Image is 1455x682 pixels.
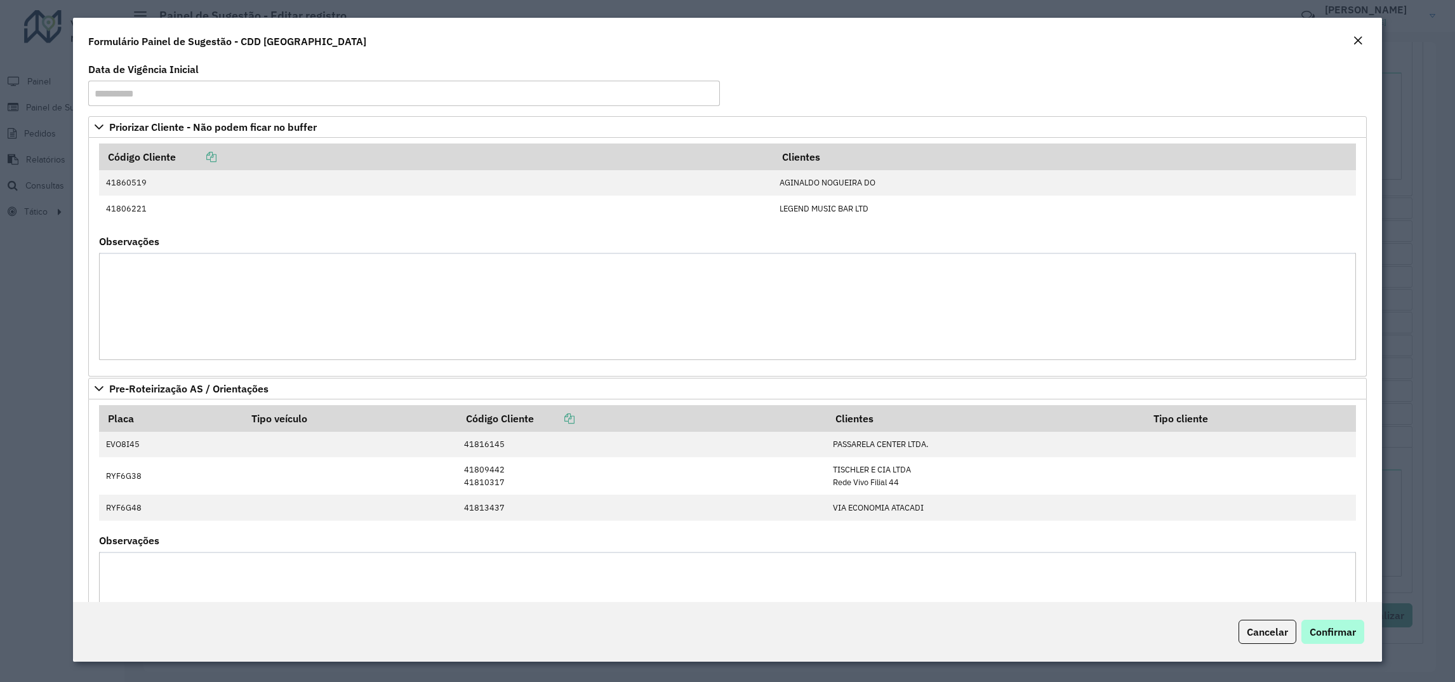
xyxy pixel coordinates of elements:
[773,170,1356,196] td: AGINALDO NOGUEIRA DO
[99,495,242,520] td: RYF6G48
[109,122,317,132] span: Priorizar Cliente - Não podem ficar no buffer
[1349,33,1367,50] button: Close
[88,116,1367,138] a: Priorizar Cliente - Não podem ficar no buffer
[109,384,269,394] span: Pre-Roteirização AS / Orientações
[773,144,1356,170] th: Clientes
[1301,620,1364,644] button: Confirmar
[176,150,216,163] a: Copiar
[457,432,827,457] td: 41816145
[242,405,457,432] th: Tipo veículo
[99,234,159,249] label: Observações
[1145,405,1356,432] th: Tipo cliente
[99,170,773,196] td: 41860519
[1247,625,1288,638] span: Cancelar
[88,34,366,49] h4: Formulário Painel de Sugestão - CDD [GEOGRAPHIC_DATA]
[1239,620,1296,644] button: Cancelar
[827,432,1145,457] td: PASSARELA CENTER LTDA.
[457,495,827,520] td: 41813437
[99,196,773,221] td: 41806221
[99,144,773,170] th: Código Cliente
[827,405,1145,432] th: Clientes
[88,399,1367,676] div: Pre-Roteirização AS / Orientações
[1310,625,1356,638] span: Confirmar
[457,405,827,432] th: Código Cliente
[99,432,242,457] td: EVO8I45
[88,138,1367,377] div: Priorizar Cliente - Não podem ficar no buffer
[88,62,199,77] label: Data de Vigência Inicial
[827,457,1145,495] td: TISCHLER E CIA LTDA Rede Vivo Filial 44
[99,533,159,548] label: Observações
[99,405,242,432] th: Placa
[773,196,1356,221] td: LEGEND MUSIC BAR LTD
[99,457,242,495] td: RYF6G38
[534,412,575,425] a: Copiar
[457,457,827,495] td: 41809442 41810317
[88,378,1367,399] a: Pre-Roteirização AS / Orientações
[827,495,1145,520] td: VIA ECONOMIA ATACADI
[1353,36,1363,46] em: Fechar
